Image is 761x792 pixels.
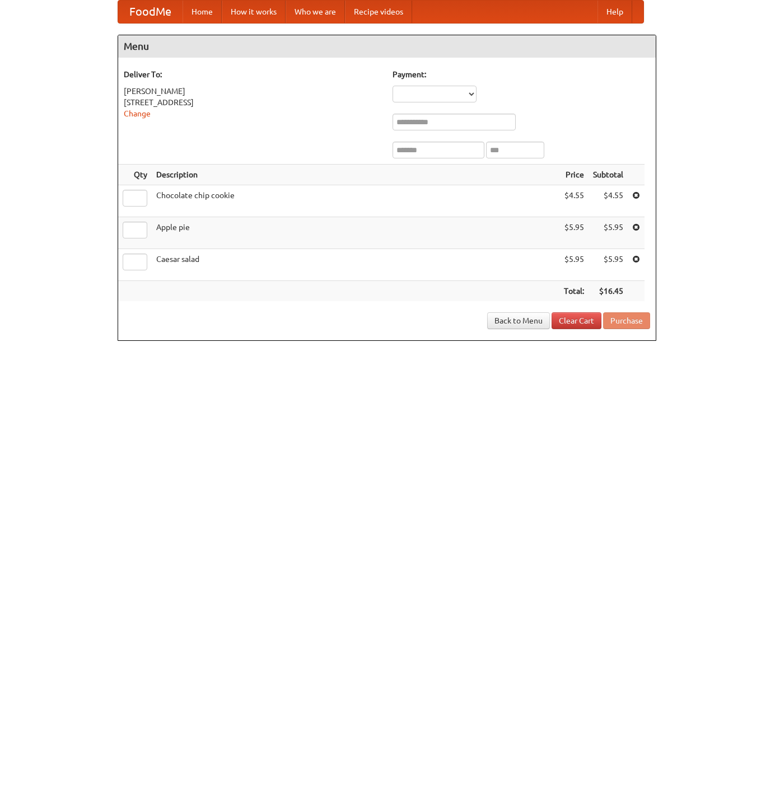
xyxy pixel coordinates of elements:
[559,281,589,302] th: Total:
[152,165,559,185] th: Description
[559,185,589,217] td: $4.55
[152,249,559,281] td: Caesar salad
[124,97,381,108] div: [STREET_ADDRESS]
[118,165,152,185] th: Qty
[552,312,601,329] a: Clear Cart
[487,312,550,329] a: Back to Menu
[345,1,412,23] a: Recipe videos
[589,249,628,281] td: $5.95
[152,217,559,249] td: Apple pie
[118,35,656,58] h4: Menu
[118,1,183,23] a: FoodMe
[589,281,628,302] th: $16.45
[589,185,628,217] td: $4.55
[286,1,345,23] a: Who we are
[589,165,628,185] th: Subtotal
[124,109,151,118] a: Change
[152,185,559,217] td: Chocolate chip cookie
[603,312,650,329] button: Purchase
[559,217,589,249] td: $5.95
[559,249,589,281] td: $5.95
[597,1,632,23] a: Help
[589,217,628,249] td: $5.95
[559,165,589,185] th: Price
[222,1,286,23] a: How it works
[124,69,381,80] h5: Deliver To:
[183,1,222,23] a: Home
[124,86,381,97] div: [PERSON_NAME]
[393,69,650,80] h5: Payment:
